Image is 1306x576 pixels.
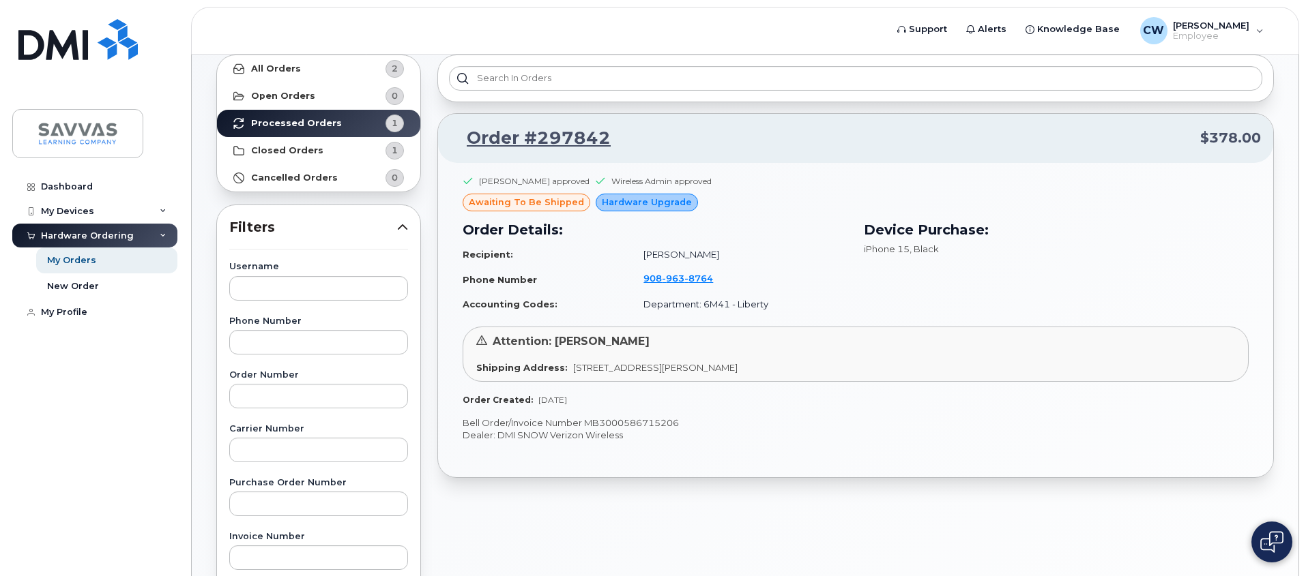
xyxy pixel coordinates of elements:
[463,429,1249,442] p: Dealer: DMI SNOW Verizon Wireless
[1016,16,1129,43] a: Knowledge Base
[217,137,420,164] a: Closed Orders1
[229,217,397,237] span: Filters
[888,16,957,43] a: Support
[229,371,408,380] label: Order Number
[864,243,910,254] span: iPhone 15
[602,196,692,209] span: Hardware Upgrade
[611,175,712,187] div: Wireless Admin approved
[251,91,315,102] strong: Open Orders
[392,62,398,75] span: 2
[1131,17,1273,44] div: Christopher Wilson
[251,63,301,74] strong: All Orders
[392,144,398,157] span: 1
[1173,20,1249,31] span: [PERSON_NAME]
[538,395,567,405] span: [DATE]
[229,479,408,487] label: Purchase Order Number
[463,416,1249,429] p: Bell Order/Invoice Number MB3000586715206
[217,55,420,82] a: All Orders2
[450,126,611,151] a: Order #297842
[631,243,847,267] td: [PERSON_NAME]
[392,171,398,184] span: 0
[229,262,408,271] label: Username
[684,273,713,284] span: 8764
[957,16,1016,43] a: Alerts
[493,335,650,348] span: Attention: [PERSON_NAME]
[463,299,557,309] strong: Accounting Codes:
[251,118,342,129] strong: Processed Orders
[251,145,323,156] strong: Closed Orders
[469,196,584,209] span: awaiting to be shipped
[251,172,338,183] strong: Cancelled Orders
[392,117,398,130] span: 1
[631,292,847,316] td: Department: 6M41 - Liberty
[1143,22,1164,39] span: CW
[476,362,568,373] strong: Shipping Address:
[217,164,420,192] a: Cancelled Orders0
[229,317,408,326] label: Phone Number
[449,66,1262,91] input: Search in orders
[643,273,729,284] a: 9089638764
[229,425,408,434] label: Carrier Number
[229,532,408,541] label: Invoice Number
[217,110,420,137] a: Processed Orders1
[217,82,420,110] a: Open Orders0
[1037,22,1120,36] span: Knowledge Base
[864,219,1249,240] h3: Device Purchase:
[392,89,398,102] span: 0
[573,362,738,373] span: [STREET_ADDRESS][PERSON_NAME]
[1200,128,1261,148] span: $378.00
[479,175,590,187] div: [PERSON_NAME] approved
[463,249,513,260] strong: Recipient:
[662,273,684,284] span: 963
[463,219,847,240] h3: Order Details:
[1173,31,1249,42] span: Employee
[1260,531,1283,553] img: Open chat
[909,22,947,36] span: Support
[463,274,537,285] strong: Phone Number
[978,22,1006,36] span: Alerts
[643,273,713,284] span: 908
[463,395,533,405] strong: Order Created:
[910,243,939,254] span: , Black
